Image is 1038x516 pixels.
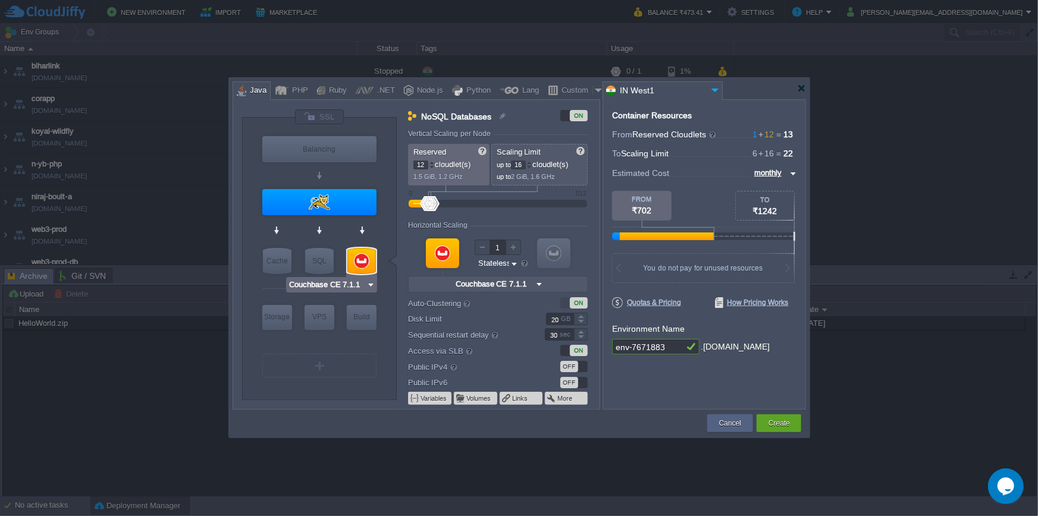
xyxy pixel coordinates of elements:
div: Load Balancer [262,136,377,162]
p: cloudlet(s) [497,157,584,169]
span: From [612,130,632,139]
div: FROM [612,196,672,203]
span: 16 [757,149,774,158]
div: Storage [262,305,292,329]
span: Scaling Limit [497,147,541,156]
span: 13 [783,130,793,139]
div: PHP [288,82,308,100]
span: 1 [752,130,757,139]
div: TO [736,196,794,203]
div: SQL Databases [305,248,334,274]
div: Application Servers [262,189,377,215]
span: up to [497,161,511,168]
div: Balancing [262,136,377,162]
div: .NET [374,82,395,100]
button: Links [512,394,529,403]
div: OFF [560,377,578,388]
span: Reserved [413,147,446,156]
label: Public IPv6 [408,376,529,389]
button: Variables [421,394,448,403]
div: GB [561,313,573,325]
label: Access via SLB [408,344,529,357]
div: Elastic VPS [305,305,334,330]
div: Lang [519,82,539,100]
span: ₹1242 [753,206,777,216]
span: up to [497,173,511,180]
div: Java [246,82,266,100]
span: 1.5 GiB, 1.2 GHz [413,173,463,180]
div: NoSQL Databases [347,248,376,274]
span: Quotas & Pricing [612,297,682,308]
span: + [757,149,764,158]
label: Public IPv4 [408,360,529,373]
div: Container Resources [612,111,692,120]
span: + [757,130,764,139]
div: Create New Layer [262,354,377,377]
div: sec [560,329,573,340]
div: Build [347,305,377,329]
span: Reserved Cloudlets [632,130,717,139]
div: Vertical Scaling per Node [408,130,494,138]
div: VPS [305,305,334,329]
div: ON [570,110,588,121]
label: Environment Name [612,324,685,333]
span: = [774,149,783,158]
div: Cache [263,248,291,274]
div: 0 [409,190,412,197]
div: ON [570,345,588,356]
div: 512 [576,190,587,197]
div: Horizontal Scaling [408,221,471,229]
div: Custom [558,82,592,100]
button: Volumes [466,394,492,403]
label: Disk Limit [408,313,529,325]
span: To [612,149,621,158]
button: More [557,394,573,403]
div: ON [570,297,588,309]
span: 2 GiB, 1.6 GHz [511,173,555,180]
div: Storage Containers [262,305,292,330]
span: Estimated Cost [612,166,669,180]
label: Auto-Clustering [408,297,529,310]
p: cloudlet(s) [413,157,485,169]
div: SQL [305,248,334,274]
span: 6 [752,149,757,158]
div: .[DOMAIN_NAME] [701,339,770,355]
span: ₹702 [632,206,652,215]
span: 22 [783,149,793,158]
button: Create [769,417,790,429]
span: How Pricing Works [715,297,789,308]
span: 12 [757,130,774,139]
label: Sequential restart delay [408,328,529,341]
iframe: chat widget [988,468,1026,504]
div: Node.js [413,82,443,100]
span: Scaling Limit [621,149,669,158]
span: = [774,130,783,139]
button: Cancel [719,417,741,429]
div: Ruby [325,82,347,100]
div: Build Node [347,305,377,330]
div: Python [463,82,491,100]
div: OFF [560,361,578,372]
